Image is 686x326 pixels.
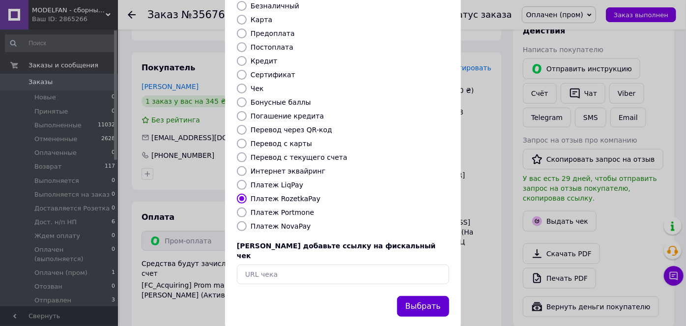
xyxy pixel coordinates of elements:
[251,112,324,120] label: Погашение кредита
[251,208,314,216] label: Платеж Portmone
[251,30,295,37] label: Предоплата
[251,153,347,161] label: Перевод с текущего счета
[251,2,299,10] label: Безналичный
[251,181,303,189] label: Платеж LiqPay
[251,126,332,134] label: Перевод через QR-код
[251,195,320,203] label: Платеж RozetkaPay
[251,71,295,79] label: Сертификат
[237,242,436,260] span: [PERSON_NAME] добавьте ссылку на фискальный чек
[251,57,277,65] label: Кредит
[397,296,449,317] button: Выбрать
[251,140,312,148] label: Перевод с карты
[251,85,264,92] label: Чек
[251,43,293,51] label: Постоплата
[251,98,311,106] label: Бонусные баллы
[251,222,311,230] label: Платеж NovaPay
[237,265,449,284] input: URL чека
[251,167,325,175] label: Интернет эквайринг
[251,16,272,24] label: Карта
